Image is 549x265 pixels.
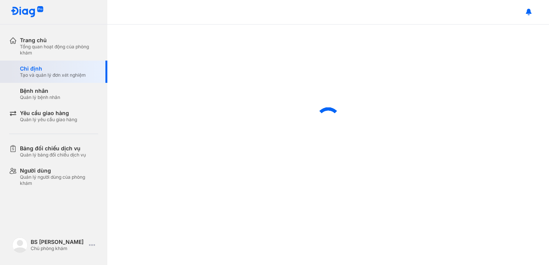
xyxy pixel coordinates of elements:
[20,94,60,100] div: Quản lý bệnh nhân
[11,6,44,18] img: logo
[20,167,98,174] div: Người dùng
[31,239,86,245] div: BS [PERSON_NAME]
[20,117,77,123] div: Quản lý yêu cầu giao hàng
[31,245,86,252] div: Chủ phòng khám
[20,37,98,44] div: Trang chủ
[12,237,28,253] img: logo
[20,65,86,72] div: Chỉ định
[20,110,77,117] div: Yêu cầu giao hàng
[20,72,86,78] div: Tạo và quản lý đơn xét nghiệm
[20,44,98,56] div: Tổng quan hoạt động của phòng khám
[20,87,60,94] div: Bệnh nhân
[20,152,86,158] div: Quản lý bảng đối chiếu dịch vụ
[20,174,98,186] div: Quản lý người dùng của phòng khám
[20,145,86,152] div: Bảng đối chiếu dịch vụ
